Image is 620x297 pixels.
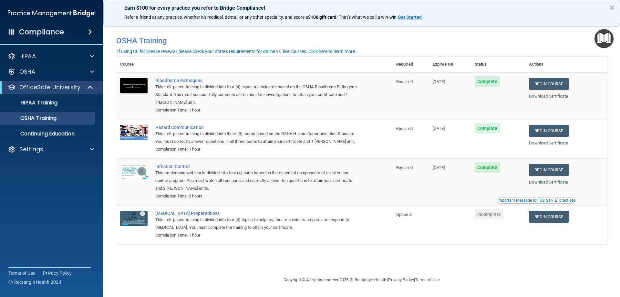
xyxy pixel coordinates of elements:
[529,180,568,185] a: Download Certificate
[8,68,94,76] a: OSHA
[392,57,429,72] th: Required
[529,125,568,137] a: Begin Course
[43,270,72,276] a: Privacy Policy
[433,165,445,170] span: [DATE]
[155,169,360,192] div: This on-demand webinar is divided into four (4) parts based on the essential components of an inf...
[429,57,471,72] th: Expires On
[19,83,80,91] p: OfficeSafe University
[8,52,94,60] a: HIPAA
[529,78,568,90] a: Begin Course
[498,198,575,202] div: Important message for [US_STATE] practices
[4,131,92,137] p: Continuing Education
[336,15,398,20] span: ! That's what we call a win-win.
[529,141,568,145] a: Download Certificate
[308,15,336,20] strong: $100 gift card
[155,164,360,169] a: Infection Control
[155,211,360,216] a: [MEDICAL_DATA] Preparedness
[529,94,568,99] a: Download Certificate
[116,57,151,72] th: Course
[8,83,94,91] a: OfficeSafe University
[155,192,360,200] div: Completion Time: 2 hours
[415,277,440,282] a: Terms of Use
[19,52,36,60] p: HIPAA
[117,49,356,54] div: If using CE for license renewal, please check your state's requirements for online vs. live cours...
[398,15,422,20] strong: Get Started
[124,15,308,20] span: Refer a friend at any practice, whether it's medical, dental, or any other speciality, and score a
[116,48,357,55] button: If using CE for license renewal, please check your state's requirements for online vs. live cours...
[388,277,414,282] a: Privacy Policy
[396,79,413,84] span: Required
[124,5,599,11] p: Earn $100 for every practice you refer to Bridge Compliance!
[8,279,61,285] span: Ⓒ Rectangle Health 2024
[8,270,35,276] a: Terms of Use
[155,145,360,153] div: Completion Time: 1 hour
[475,123,500,133] span: Complete
[398,15,423,20] a: Get Started
[433,126,445,131] span: [DATE]
[155,216,360,231] div: This self-paced training is divided into four (4) topics to help healthcare providers prepare and...
[396,212,412,217] span: Optional
[4,100,57,106] p: HIPAA Training
[155,125,360,130] a: Hazard Communication
[155,106,360,114] div: Completion Time: 1 hour
[155,130,360,145] div: This self-paced training is divided into three (3) rooms based on the OSHA Hazard Communication S...
[19,27,64,37] h4: Compliance
[4,115,57,122] p: OSHA Training
[396,126,413,131] span: Required
[475,209,503,219] span: Incomplete
[529,164,568,176] a: Begin Course
[529,211,568,223] a: Begin Course
[433,79,445,84] span: [DATE]
[475,162,500,173] span: Complete
[609,2,615,13] button: Close
[396,165,413,170] span: Required
[19,145,43,153] p: Settings
[155,83,360,106] div: This self-paced training is divided into four (4) exposure incidents based on the OSHA Bloodborne...
[8,7,96,20] img: PMB logo
[525,57,607,72] th: Actions
[19,68,36,76] p: OSHA
[155,231,360,239] div: Completion Time: 1 hour
[116,36,607,45] h4: OSHA Training
[471,57,525,72] th: Status
[475,76,500,87] span: Complete
[244,270,480,290] div: Copyright © All rights reserved 2025 @ Rectangle Health | |
[155,78,360,83] a: Bloodborne Pathogens
[8,145,94,153] a: Settings
[594,29,614,48] button: Open Resource Center
[497,197,576,204] button: Read this if you are a dental practitioner in the state of CA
